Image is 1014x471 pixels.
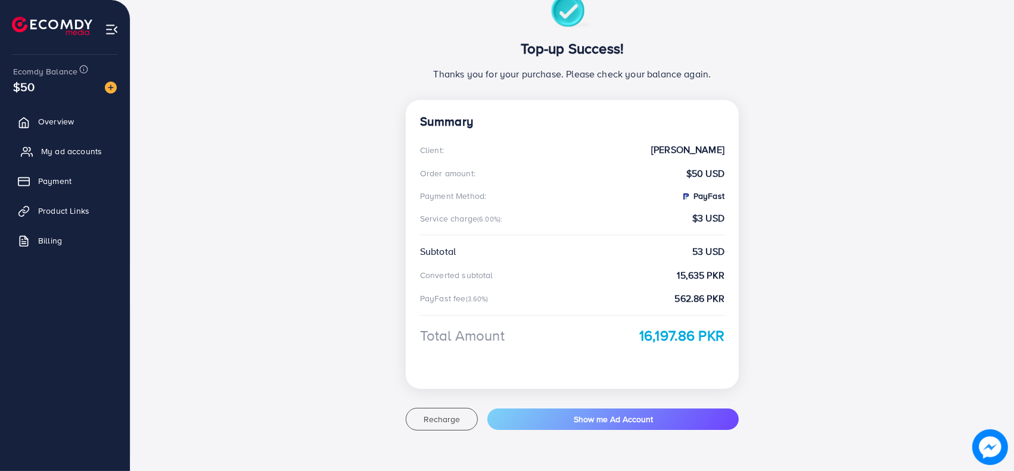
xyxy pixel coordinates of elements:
span: Payment [38,175,71,187]
small: (6.00%): [477,214,502,224]
strong: 15,635 PKR [677,269,725,282]
div: Total Amount [420,325,505,346]
h4: Summary [420,114,724,129]
strong: 562.86 PKR [675,292,725,305]
strong: $3 USD [692,211,724,225]
img: menu [105,23,119,36]
strong: $50 USD [686,167,724,180]
strong: 53 USD [692,245,724,258]
a: Billing [9,229,121,252]
div: Service charge [420,213,506,224]
button: Recharge [406,408,478,431]
span: Show me Ad Account [574,413,653,425]
a: Payment [9,169,121,193]
img: PayFast [681,192,690,201]
h3: Top-up Success! [420,40,724,57]
a: Overview [9,110,121,133]
span: Recharge [424,413,460,425]
strong: PayFast [681,190,724,202]
small: (3.60%) [466,294,489,304]
img: logo [12,17,92,35]
span: $50 [13,78,35,95]
div: Subtotal [420,245,456,258]
img: image [105,82,117,93]
div: Payment Method: [420,190,486,202]
span: Product Links [38,205,89,217]
strong: [PERSON_NAME] [651,143,724,157]
div: Client: [420,144,444,156]
img: image [972,429,1008,465]
span: Ecomdy Balance [13,65,77,77]
span: My ad accounts [41,145,102,157]
div: PayFast fee [420,292,492,304]
strong: 16,197.86 PKR [639,325,724,346]
a: Product Links [9,199,121,223]
div: Order amount: [420,167,475,179]
span: Billing [38,235,62,247]
div: Converted subtotal [420,269,493,281]
span: Overview [38,116,74,127]
a: My ad accounts [9,139,121,163]
button: Show me Ad Account [487,408,739,430]
p: Thanks you for your purchase. Please check your balance again. [420,67,724,81]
